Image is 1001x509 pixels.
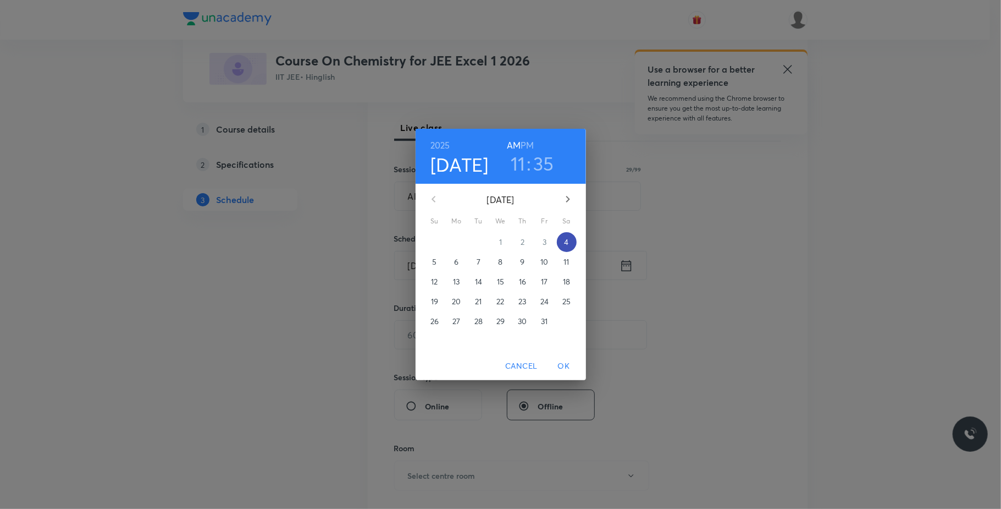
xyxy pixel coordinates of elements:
p: 24 [540,296,549,307]
p: 25 [562,296,571,307]
button: 9 [513,252,533,272]
p: 10 [540,256,548,267]
p: 14 [475,276,482,287]
p: 29 [496,316,505,327]
button: 20 [447,292,467,311]
p: 4 [564,237,568,248]
span: Th [513,216,533,227]
button: 2025 [430,138,450,153]
p: 7 [477,256,480,267]
button: 8 [491,252,511,272]
button: PM [521,138,534,153]
button: [DATE] [430,153,489,176]
p: 20 [452,296,461,307]
p: 18 [563,276,570,287]
button: 4 [557,232,577,252]
span: OK [551,359,577,373]
p: [DATE] [447,193,555,206]
p: 26 [430,316,439,327]
p: 31 [541,316,547,327]
button: 35 [533,152,554,175]
p: 30 [518,316,527,327]
button: 26 [425,311,445,331]
span: Cancel [505,359,537,373]
button: 30 [513,311,533,331]
span: We [491,216,511,227]
button: 31 [535,311,555,331]
p: 15 [497,276,504,287]
button: OK [546,356,582,376]
button: 27 [447,311,467,331]
p: 8 [498,256,502,267]
p: 9 [520,256,524,267]
button: 10 [535,252,555,272]
button: 24 [535,292,555,311]
span: Tu [469,216,489,227]
span: Mo [447,216,467,227]
p: 17 [541,276,547,287]
h3: : [527,152,531,175]
p: 19 [431,296,438,307]
button: 6 [447,252,467,272]
button: 23 [513,292,533,311]
p: 11 [563,256,569,267]
button: 29 [491,311,511,331]
button: 25 [557,292,577,311]
p: 6 [454,256,458,267]
button: 14 [469,272,489,292]
button: 13 [447,272,467,292]
button: 18 [557,272,577,292]
button: 5 [425,252,445,272]
p: 5 [432,256,436,267]
button: 22 [491,292,511,311]
p: 21 [475,296,482,307]
p: 22 [496,296,504,307]
p: 28 [474,316,483,327]
p: 16 [519,276,526,287]
button: 7 [469,252,489,272]
button: AM [507,138,521,153]
button: 12 [425,272,445,292]
button: 19 [425,292,445,311]
button: 17 [535,272,555,292]
p: 23 [518,296,526,307]
span: Sa [557,216,577,227]
span: Fr [535,216,555,227]
button: 16 [513,272,533,292]
button: 11 [511,152,526,175]
p: 27 [452,316,460,327]
button: 28 [469,311,489,331]
button: 21 [469,292,489,311]
button: Cancel [501,356,541,376]
button: 15 [491,272,511,292]
p: 13 [453,276,460,287]
span: Su [425,216,445,227]
p: 12 [431,276,438,287]
button: 11 [557,252,577,272]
